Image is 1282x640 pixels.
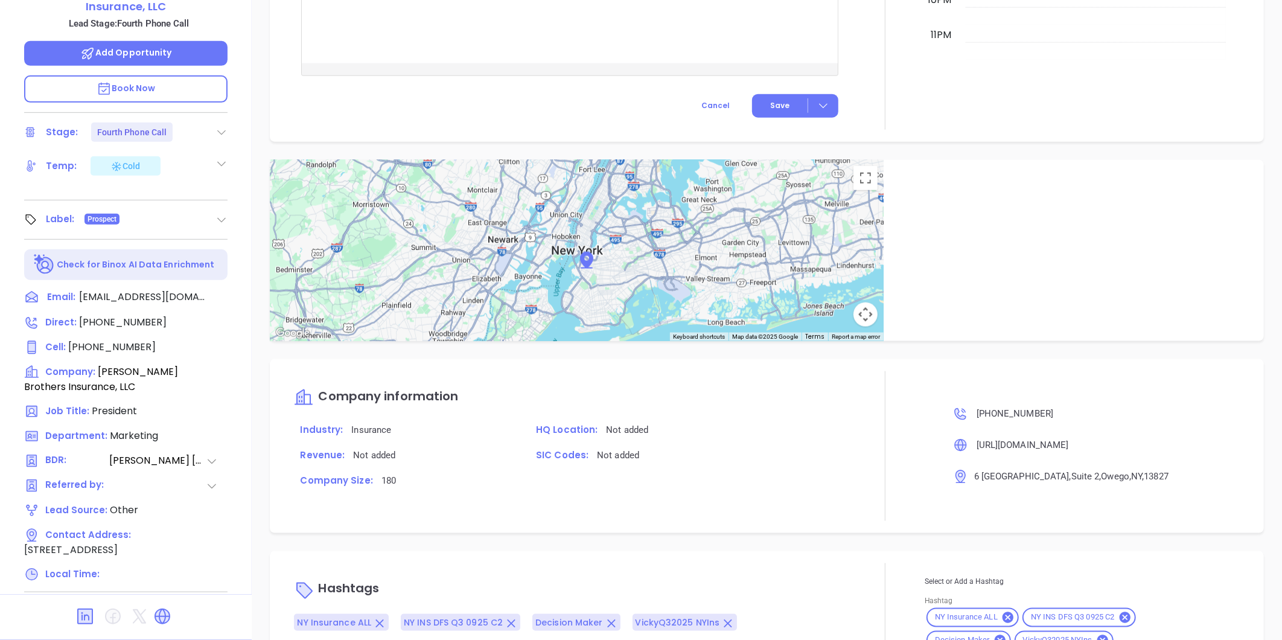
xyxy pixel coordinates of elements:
span: , Owego [1100,471,1130,482]
span: NY INS DFS Q3 0925 C2 [1024,613,1122,623]
span: Map data ©2025 Google [732,333,798,340]
span: President [92,404,137,418]
span: Insurance [351,424,391,435]
span: Save [770,100,789,111]
div: Temp: [46,157,77,175]
span: , 13827 [1142,471,1169,482]
span: [PHONE_NUMBER] [79,315,167,329]
button: Cancel [679,94,752,118]
span: Company Size: [300,474,372,487]
span: Marketing [110,429,158,443]
label: Hashtag [925,597,952,604]
span: Cancel [701,100,730,110]
div: Cold [110,159,140,173]
span: [PERSON_NAME] Brothers Insurance, LLC [24,365,178,394]
span: Local Time: [45,568,100,580]
span: Email: [47,290,75,306]
span: Prospect [88,213,117,226]
a: Report a map error [832,333,880,340]
span: Revenue: [300,449,345,461]
p: Select or Add a Hashtag [925,575,1240,589]
span: Direct : [45,316,77,328]
span: , NY [1129,471,1142,482]
span: Contact Address: [45,528,131,541]
div: Label: [46,210,75,228]
span: NY Insurance ALL [297,617,371,629]
span: [PHONE_NUMBER] [977,408,1053,419]
p: Lead Stage: Fourth Phone Call [30,16,228,31]
span: HQ Location: [536,423,598,436]
button: Save [752,94,838,118]
span: 6 [GEOGRAPHIC_DATA] [974,471,1070,482]
button: Keyboard shortcuts [673,333,725,341]
span: [STREET_ADDRESS] [24,543,118,557]
a: Open this area in Google Maps (opens a new window) [273,325,313,341]
span: Industry: [300,423,343,436]
button: Map camera controls [853,302,878,327]
span: Other [110,503,138,517]
span: SIC Codes: [536,449,588,461]
span: Not added [606,424,648,435]
span: Job Title: [45,405,89,417]
span: Cell : [45,341,66,353]
span: NY INS DFS Q3 0925 C2 [404,617,503,629]
span: Book Now [97,82,156,94]
span: [PERSON_NAME] [PERSON_NAME] [109,453,206,469]
span: BDR: [45,453,108,469]
span: , Suite 2 [1070,471,1100,482]
button: Toggle fullscreen view [853,166,878,190]
a: Company information [294,390,458,404]
span: Company: [45,365,95,378]
span: Referred by: [45,478,108,493]
span: Not added [597,450,639,461]
span: Not added [353,450,395,461]
span: Department: [45,429,107,442]
span: [EMAIL_ADDRESS][DOMAIN_NAME] [79,290,206,304]
span: Company information [318,388,458,405]
div: NY INS DFS Q3 0925 C2 [1022,608,1136,627]
span: 180 [381,475,396,486]
div: NY Insurance ALL [926,608,1019,627]
span: [URL][DOMAIN_NAME] [977,440,1069,450]
div: Fourth Phone Call [97,123,167,142]
a: Terms (opens in new tab) [805,332,824,341]
img: Google [273,325,313,341]
div: 11pm [928,28,954,42]
span: Add Opportunity [80,46,172,59]
span: Lead Source: [45,504,107,516]
span: Hashtags [318,580,379,597]
span: VickyQ32025 NYIns [636,617,720,629]
img: Ai-Enrich-DaqCidB-.svg [34,254,55,275]
p: Check for Binox AI Data Enrichment [57,258,214,271]
span: [PHONE_NUMBER] [68,340,156,354]
div: Stage: [46,123,78,141]
span: Decision Maker [535,617,602,629]
span: NY Insurance ALL [928,613,1005,623]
